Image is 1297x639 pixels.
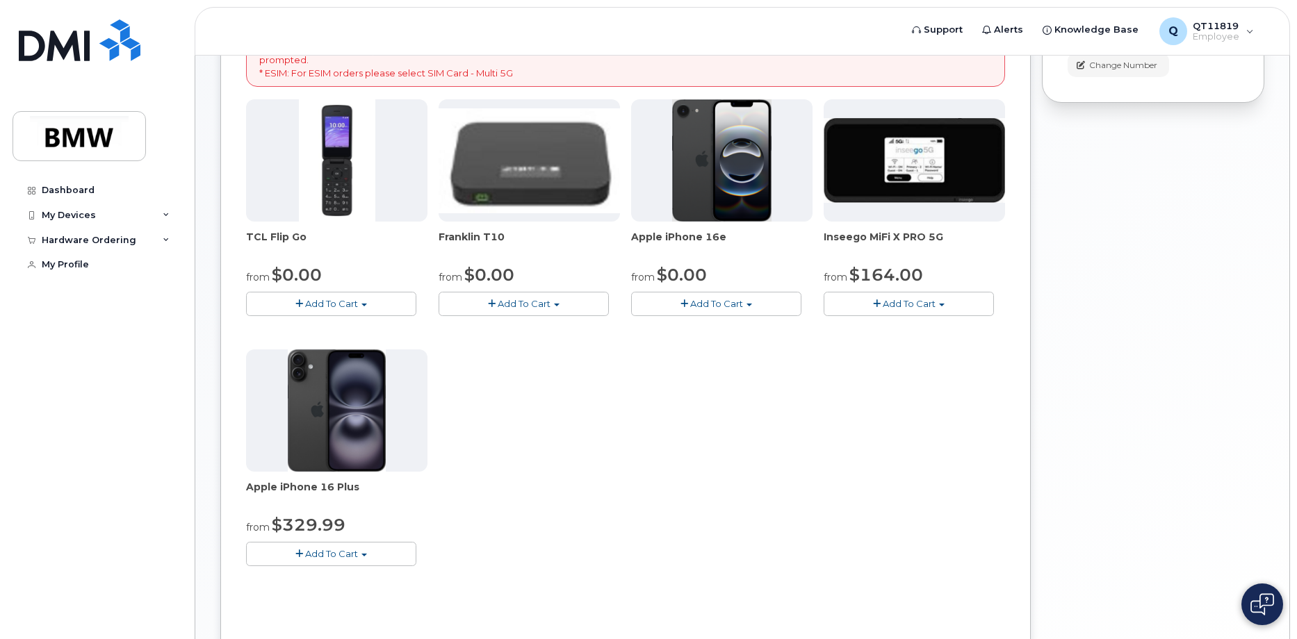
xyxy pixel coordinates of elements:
button: Change Number [1068,53,1169,77]
small: from [246,271,270,283]
button: Add To Cart [246,292,416,316]
div: Inseego MiFi X PRO 5G [824,230,1005,258]
img: t10.jpg [439,108,620,213]
img: cut_small_inseego_5G.jpg [824,118,1005,203]
span: $0.00 [464,265,514,285]
small: from [439,271,462,283]
div: Franklin T10 [439,230,620,258]
button: Add To Cart [824,292,994,316]
span: Add To Cart [883,298,936,309]
small: from [246,521,270,533]
span: $164.00 [849,265,923,285]
span: Employee [1193,31,1239,42]
span: $329.99 [272,515,345,535]
img: TCL_FLIP_MODE.jpg [299,99,375,222]
img: iphone_16_plus.png [288,349,386,472]
span: Knowledge Base [1054,23,1139,37]
div: Apple iPhone 16 Plus [246,480,427,508]
span: Alerts [994,23,1023,37]
small: from [824,271,847,283]
img: Open chat [1250,593,1274,615]
span: Q [1168,23,1178,40]
span: $0.00 [272,265,322,285]
span: QT11819 [1193,20,1239,31]
img: iphone16e.png [672,99,772,222]
button: Add To Cart [246,542,416,566]
span: Add To Cart [498,298,550,309]
a: Knowledge Base [1033,16,1148,44]
button: Add To Cart [439,292,609,316]
span: Add To Cart [305,298,358,309]
div: Apple iPhone 16e [631,230,813,258]
div: QT11819 [1150,17,1264,45]
button: Add To Cart [631,292,801,316]
a: Alerts [972,16,1033,44]
span: $0.00 [657,265,707,285]
span: Add To Cart [305,548,358,559]
span: Add To Cart [690,298,743,309]
a: Support [902,16,972,44]
span: Support [924,23,963,37]
small: from [631,271,655,283]
div: TCL Flip Go [246,230,427,258]
span: Change Number [1089,59,1157,72]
